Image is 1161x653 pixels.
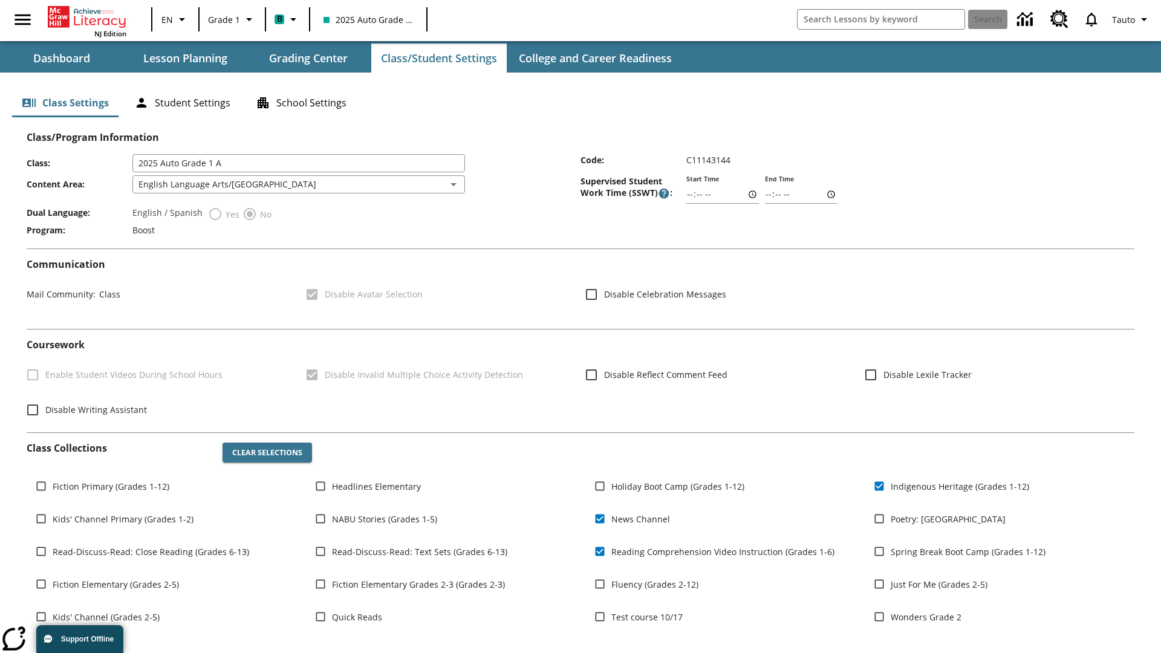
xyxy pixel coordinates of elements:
button: Support Offline [36,625,123,653]
div: Home [48,4,126,38]
span: Disable Lexile Tracker [883,368,972,381]
button: Clear Selections [223,443,312,463]
span: Enable Student Videos During School Hours [45,368,223,381]
span: Program : [27,224,132,236]
button: Grade: Grade 1, Select a grade [203,8,261,30]
h2: Class Collections [27,443,213,454]
span: Class : [27,157,132,169]
span: Fluency (Grades 2-12) [611,578,698,591]
span: Tauto [1112,13,1135,26]
input: Class [132,154,465,172]
h2: Communication [27,259,1134,270]
span: Kids' Channel (Grades 2-5) [53,611,160,623]
button: Profile/Settings [1107,8,1156,30]
span: 2025 Auto Grade 1 A [324,13,413,26]
input: search field [798,10,964,29]
span: Wonders Grade 2 [891,611,961,623]
button: Language: EN, Select a language [156,8,195,30]
span: B [277,11,282,27]
h2: Class/Program Information [27,132,1134,143]
span: Supervised Student Work Time (SSWT) : [580,175,686,200]
button: Class/Student Settings [371,44,507,73]
label: Start Time [686,175,719,184]
button: Lesson Planning [125,44,246,73]
h2: Course work [27,339,1134,351]
a: Home [48,5,126,29]
span: Disable Writing Assistant [45,403,147,416]
span: Fiction Elementary Grades 2-3 (Grades 2-3) [332,578,505,591]
button: Class Settings [12,88,119,117]
button: Open side menu [5,2,41,37]
span: Reading Comprehension Video Instruction (Grades 1-6) [611,545,834,558]
span: Boost [132,224,155,236]
span: Disable Avatar Selection [325,288,423,301]
span: Mail Community : [27,288,96,300]
span: News Channel [611,513,670,525]
a: Data Center [1010,3,1043,36]
button: College and Career Readiness [509,44,681,73]
span: Disable Celebration Messages [604,288,726,301]
span: Dual Language : [27,207,132,218]
span: Test course 10/17 [611,611,683,623]
label: End Time [765,175,794,184]
span: Kids' Channel Primary (Grades 1-2) [53,513,193,525]
span: Content Area : [27,178,132,190]
span: Disable Invalid Multiple Choice Activity Detection [325,368,523,381]
span: NABU Stories (Grades 1-5) [332,513,437,525]
span: Holiday Boot Camp (Grades 1-12) [611,480,744,493]
span: Grade 1 [208,13,240,26]
span: Headlines Elementary [332,480,421,493]
div: Coursework [27,339,1134,422]
button: School Settings [246,88,356,117]
div: Communication [27,259,1134,319]
span: Disable Reflect Comment Feed [604,368,727,381]
button: Boost Class color is teal. Change class color [270,8,305,30]
span: Quick Reads [332,611,382,623]
a: Notifications [1076,4,1107,35]
span: Yes [223,208,239,221]
button: Dashboard [1,44,122,73]
button: Supervised Student Work Time is the timeframe when students can take LevelSet and when lessons ar... [658,187,670,200]
span: Just For Me (Grades 2-5) [891,578,987,591]
span: EN [161,13,173,26]
div: English Language Arts/[GEOGRAPHIC_DATA] [132,175,465,193]
span: Fiction Elementary (Grades 2-5) [53,578,179,591]
span: NJ Edition [94,29,126,38]
span: C11143144 [686,154,730,166]
span: Read-Discuss-Read: Close Reading (Grades 6-13) [53,545,249,558]
span: Class [96,288,120,300]
span: Fiction Primary (Grades 1-12) [53,480,169,493]
span: Spring Break Boot Camp (Grades 1-12) [891,545,1046,558]
span: Indigenous Heritage (Grades 1-12) [891,480,1029,493]
span: Read-Discuss-Read: Text Sets (Grades 6-13) [332,545,507,558]
a: Resource Center, Will open in new tab [1043,3,1076,36]
div: Class Collections [27,433,1134,645]
button: Grading Center [248,44,369,73]
span: Support Offline [61,635,114,643]
span: Poetry: [GEOGRAPHIC_DATA] [891,513,1006,525]
div: Class/Program Information [27,143,1134,239]
label: English / Spanish [132,207,203,221]
span: Code : [580,154,686,166]
span: No [257,208,272,221]
div: Class/Student Settings [12,88,1149,117]
button: Student Settings [125,88,240,117]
